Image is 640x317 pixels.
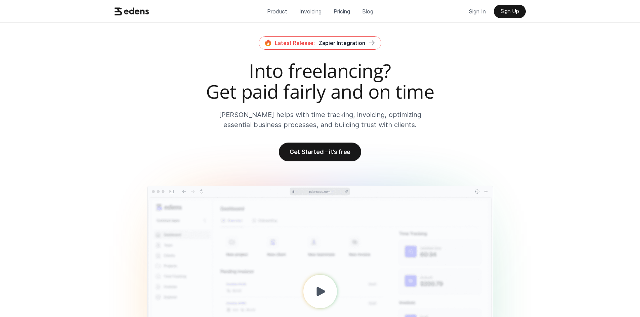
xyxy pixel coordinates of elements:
span: Zapier Integration [319,40,365,46]
a: Blog [357,5,379,18]
a: Pricing [328,5,355,18]
p: Blog [362,6,373,16]
a: Latest Release:Zapier Integration [259,36,381,50]
a: Sign Up [494,5,526,18]
a: Get Started – it’s free [279,143,361,161]
a: Product [262,5,293,18]
p: Sign In [469,6,486,16]
p: Pricing [334,6,350,16]
h2: Into freelancing? Get paid fairly and on time [112,60,528,102]
p: [PERSON_NAME] helps with time tracking, invoicing, optimizing essential business processes, and b... [206,110,434,130]
a: Sign In [464,5,491,18]
a: Invoicing [294,5,327,18]
p: Get Started – it’s free [290,148,350,155]
span: Latest Release: [275,40,315,46]
p: Invoicing [299,6,322,16]
p: Sign Up [501,8,519,14]
p: Product [267,6,287,16]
